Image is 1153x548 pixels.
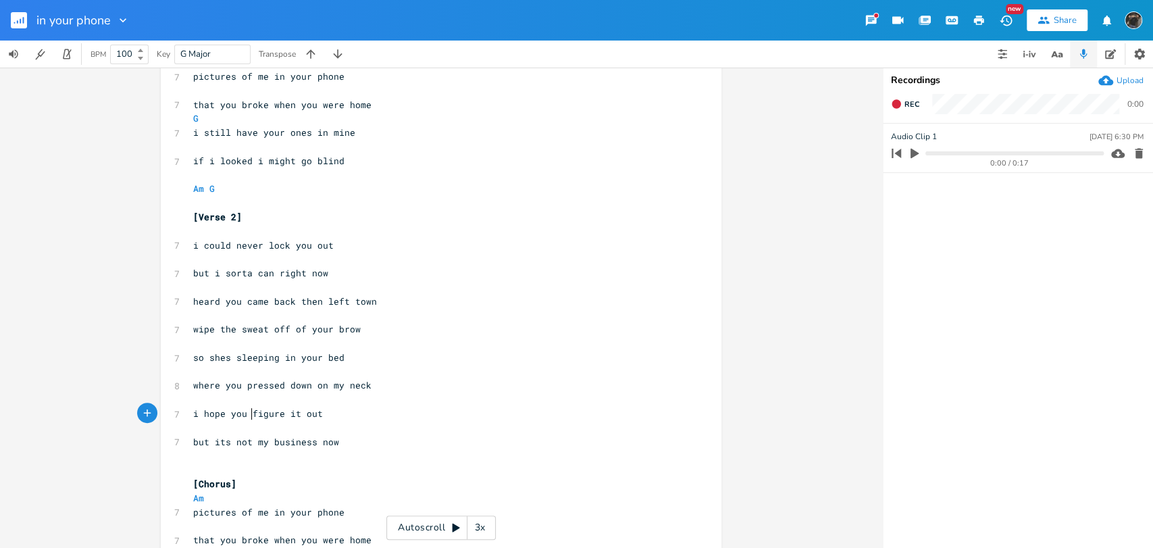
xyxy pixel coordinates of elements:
span: that you broke when you were home [193,99,371,111]
span: i still have your ones in mine [193,126,355,139]
span: Audio Clip 1 [891,130,937,143]
div: Key [157,50,170,58]
span: where you pressed down on my neck [193,379,371,391]
div: Upload [1117,75,1144,86]
span: [Chorus] [193,478,236,490]
span: G [209,182,215,195]
span: i could never lock you out [193,239,334,251]
span: but its not my business now [193,436,339,448]
span: so shes sleeping in your bed [193,351,344,364]
span: but i sorta can right now [193,267,328,279]
div: Autoscroll [386,516,496,540]
div: BPM [91,51,106,58]
div: [DATE] 6:30 PM [1090,133,1144,141]
span: in your phone [36,14,111,26]
button: Share [1027,9,1087,31]
span: [Verse 2] [193,211,242,223]
span: heard you came back then left town [193,295,377,307]
span: wipe the sweat off of your brow [193,323,361,335]
div: Transpose [259,50,296,58]
span: that you broke when you were home [193,534,371,546]
button: Upload [1098,73,1144,88]
div: 3x [467,516,492,540]
div: New [1006,4,1023,14]
button: New [992,8,1019,32]
span: i hope you figure it out [193,407,323,420]
span: G [193,112,199,124]
span: Rec [904,99,919,109]
img: August Tyler Gallant [1125,11,1142,29]
span: pictures of me in your phone [193,70,344,82]
span: Am [193,182,204,195]
span: G Major [180,48,211,60]
span: if i looked i might go blind [193,155,344,167]
button: Rec [886,93,925,115]
span: Am [193,492,204,504]
div: 0:00 [1127,100,1144,108]
span: pictures of me in your phone [193,506,344,518]
div: 0:00 / 0:17 [915,159,1104,167]
div: Recordings [891,76,1145,85]
div: Share [1054,14,1077,26]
